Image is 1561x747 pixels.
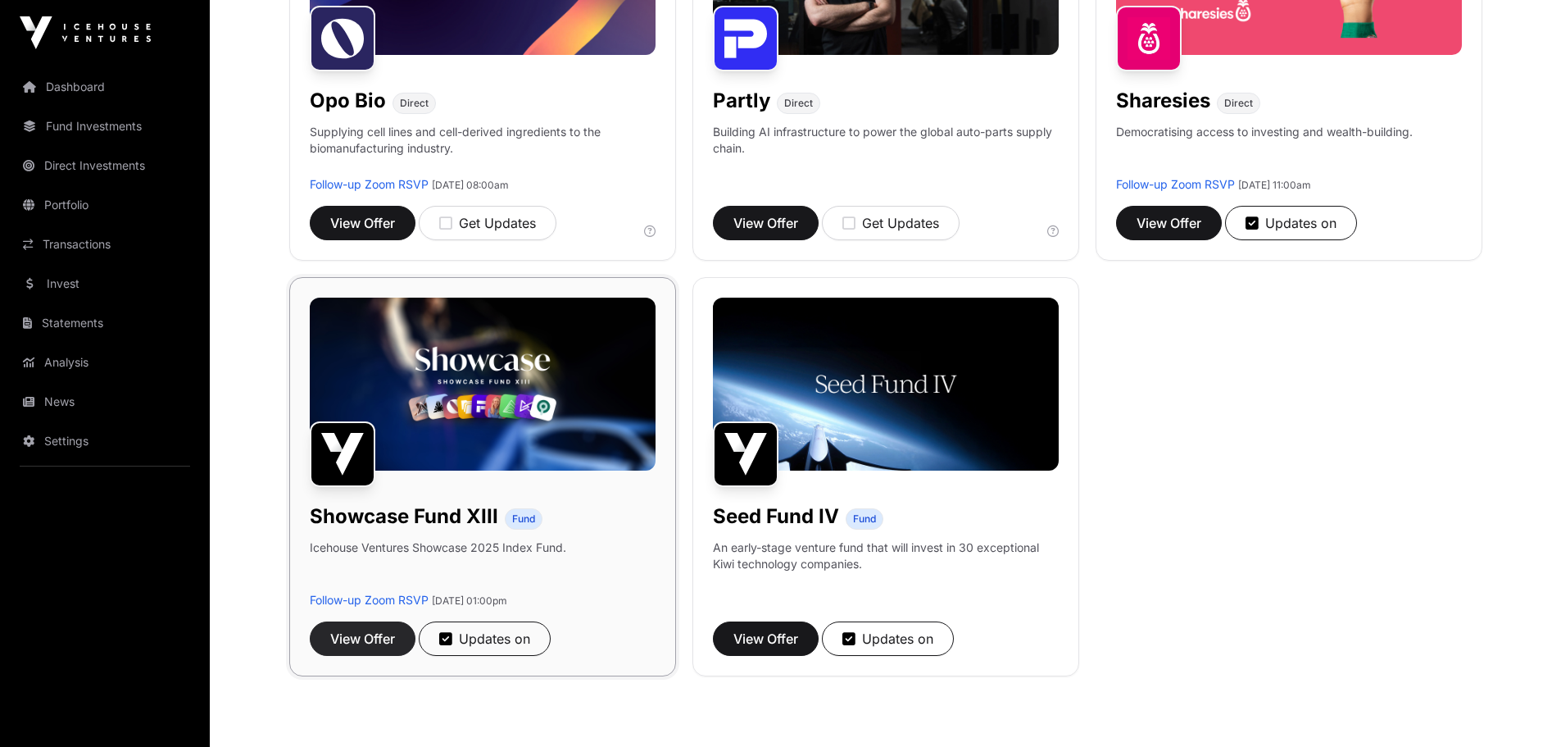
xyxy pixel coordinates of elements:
[1137,213,1201,233] span: View Offer
[822,206,960,240] button: Get Updates
[713,88,770,114] h1: Partly
[13,266,197,302] a: Invest
[310,503,498,530] h1: Showcase Fund XIII
[13,344,197,380] a: Analysis
[713,124,1059,176] p: Building AI infrastructure to power the global auto-parts supply chain.
[13,148,197,184] a: Direct Investments
[842,213,939,233] div: Get Updates
[419,622,551,656] button: Updates on
[419,206,556,240] button: Get Updates
[713,540,1059,572] p: An early-stage venture fund that will invest in 30 exceptional Kiwi technology companies.
[310,88,386,114] h1: Opo Bio
[330,629,395,649] span: View Offer
[310,206,415,240] button: View Offer
[1238,179,1311,191] span: [DATE] 11:00am
[310,124,656,157] p: Supplying cell lines and cell-derived ingredients to the biomanufacturing industry.
[713,421,778,487] img: Seed Fund IV
[20,16,151,49] img: Icehouse Ventures Logo
[733,629,798,649] span: View Offer
[713,503,839,530] h1: Seed Fund IV
[310,421,375,487] img: Showcase Fund XIII
[439,213,536,233] div: Get Updates
[13,423,197,459] a: Settings
[842,629,933,649] div: Updates on
[713,298,1059,471] img: Seed-Fund-4_Banner.jpg
[13,305,197,341] a: Statements
[1246,213,1336,233] div: Updates on
[784,97,813,110] span: Direct
[400,97,429,110] span: Direct
[713,206,819,240] button: View Offer
[310,6,375,71] img: Opo Bio
[1116,206,1222,240] button: View Offer
[310,622,415,656] button: View Offer
[310,540,566,556] p: Icehouse Ventures Showcase 2025 Index Fund.
[310,177,429,191] a: Follow-up Zoom RSVP
[310,593,429,607] a: Follow-up Zoom RSVP
[1116,88,1210,114] h1: Sharesies
[439,629,530,649] div: Updates on
[1116,177,1235,191] a: Follow-up Zoom RSVP
[432,594,507,607] span: [DATE] 01:00pm
[13,187,197,223] a: Portfolio
[13,226,197,262] a: Transactions
[1116,124,1413,176] p: Democratising access to investing and wealth-building.
[853,512,876,526] span: Fund
[13,384,197,420] a: News
[13,69,197,105] a: Dashboard
[713,622,819,656] button: View Offer
[13,108,197,144] a: Fund Investments
[733,213,798,233] span: View Offer
[1116,6,1182,71] img: Sharesies
[713,6,778,71] img: Partly
[432,179,509,191] span: [DATE] 08:00am
[310,298,656,471] img: Showcase-Fund-Banner-1.jpg
[1479,668,1561,747] iframe: Chat Widget
[512,512,535,526] span: Fund
[330,213,395,233] span: View Offer
[1225,206,1357,240] button: Updates on
[822,622,954,656] button: Updates on
[1224,97,1253,110] span: Direct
